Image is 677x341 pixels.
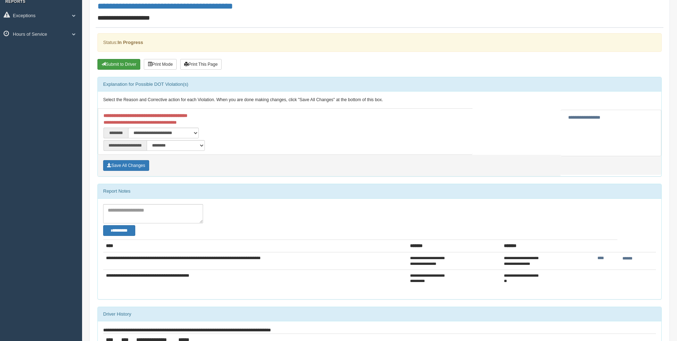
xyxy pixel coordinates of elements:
[103,160,149,171] button: Save
[180,59,222,70] button: Print This Page
[103,225,135,236] button: Change Filter Options
[97,33,662,51] div: Status:
[97,59,140,70] button: Submit To Driver
[117,40,143,45] strong: In Progress
[98,77,661,92] div: Explanation for Possible DOT Violation(s)
[144,59,177,70] button: Print Mode
[98,92,661,109] div: Select the Reason and Corrective action for each Violation. When you are done making changes, cli...
[98,307,661,321] div: Driver History
[98,184,661,198] div: Report Notes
